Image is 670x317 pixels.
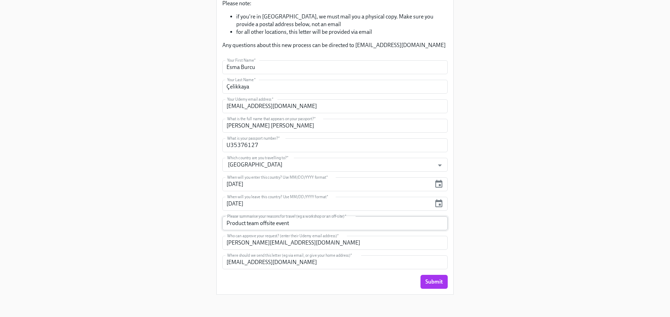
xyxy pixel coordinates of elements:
[425,278,443,285] span: Submit
[222,197,431,211] input: MM/DD/YYYY
[420,275,448,289] button: Submit
[236,13,448,28] li: if you're in [GEOGRAPHIC_DATA], we must mail you a physical copy. Make sure you provide a postal ...
[236,28,448,36] li: for all other locations, this letter will be provided via email
[434,160,445,171] button: Open
[222,41,448,49] p: Any questions about this new process can be directed to [EMAIL_ADDRESS][DOMAIN_NAME]
[222,177,431,191] input: MM/DD/YYYY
